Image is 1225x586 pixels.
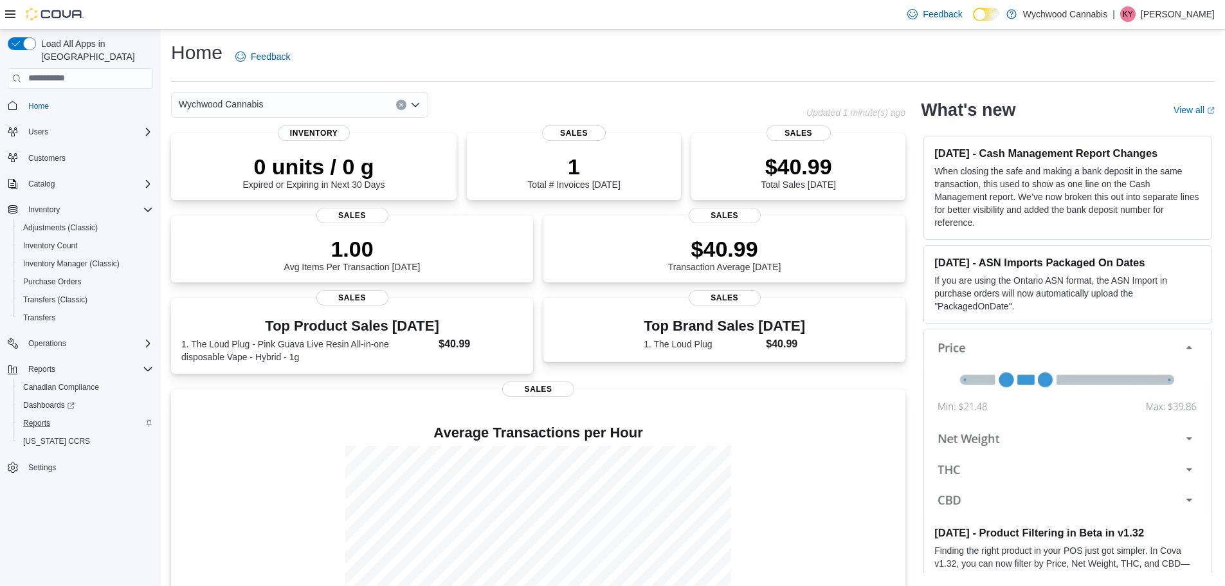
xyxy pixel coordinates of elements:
span: Canadian Compliance [23,382,99,392]
button: Transfers (Classic) [13,291,158,309]
h4: Average Transactions per Hour [181,425,895,441]
div: Transaction Average [DATE] [668,236,781,272]
span: Adjustments (Classic) [18,220,153,235]
h3: [DATE] - ASN Imports Packaged On Dates [934,256,1201,269]
p: When closing the safe and making a bank deposit in the same transaction, this used to show as one... [934,165,1201,229]
span: Users [23,124,153,140]
span: Wychwood Cannabis [179,96,263,112]
span: Inventory Manager (Classic) [23,259,120,269]
button: Users [23,124,53,140]
a: Customers [23,151,71,166]
img: Cova [26,8,84,21]
a: Feedback [902,1,967,27]
div: Expired or Expiring in Next 30 Days [243,154,385,190]
a: Inventory Count [18,238,83,253]
a: Transfers (Classic) [18,292,93,307]
span: [US_STATE] CCRS [23,436,90,446]
a: Transfers [18,310,60,325]
a: Feedback [230,44,295,69]
dd: $40.99 [439,336,523,352]
span: Sales [767,125,831,141]
span: Washington CCRS [18,434,153,449]
button: Reports [3,360,158,378]
p: 1 [527,154,620,179]
dt: 1. The Loud Plug [644,338,761,351]
span: Reports [23,362,153,377]
button: Inventory [23,202,65,217]
span: Home [23,98,153,114]
p: 1.00 [284,236,421,262]
p: Updated 1 minute(s) ago [806,107,905,118]
a: Inventory Manager (Classic) [18,256,125,271]
span: Inventory [28,205,60,215]
p: [PERSON_NAME] [1141,6,1215,22]
h3: Top Brand Sales [DATE] [644,318,805,334]
span: Customers [28,153,66,163]
span: Feedback [923,8,962,21]
span: Dashboards [18,398,153,413]
span: Dashboards [23,400,75,410]
button: Canadian Compliance [13,378,158,396]
span: Operations [23,336,153,351]
button: Reports [23,362,60,377]
h3: [DATE] - Cash Management Report Changes [934,147,1201,160]
span: Sales [502,381,574,397]
span: Load All Apps in [GEOGRAPHIC_DATA] [36,37,153,63]
p: If you are using the Ontario ASN format, the ASN Import in purchase orders will now automatically... [934,274,1201,313]
a: Canadian Compliance [18,380,104,395]
p: 0 units / 0 g [243,154,385,179]
span: Inventory [278,125,350,141]
span: Inventory Count [23,241,78,251]
span: Inventory Manager (Classic) [18,256,153,271]
span: Canadian Compliance [18,380,153,395]
a: Adjustments (Classic) [18,220,103,235]
button: Transfers [13,309,158,327]
a: Settings [23,460,61,475]
div: Kristina Yin [1120,6,1136,22]
div: Total Sales [DATE] [761,154,835,190]
button: Clear input [396,100,406,110]
span: Reports [18,416,153,431]
span: Transfers [18,310,153,325]
dt: 1. The Loud Plug - Pink Guava Live Resin All-in-one disposable Vape - Hybrid - 1g [181,338,433,363]
input: Dark Mode [973,8,1000,21]
button: Customers [3,149,158,167]
span: Settings [28,462,56,473]
a: [US_STATE] CCRS [18,434,95,449]
button: [US_STATE] CCRS [13,432,158,450]
svg: External link [1207,107,1215,114]
button: Catalog [3,175,158,193]
button: Users [3,123,158,141]
span: Sales [689,290,761,306]
button: Inventory [3,201,158,219]
div: Avg Items Per Transaction [DATE] [284,236,421,272]
h2: What's new [921,100,1015,120]
span: Inventory Count [18,238,153,253]
div: Total # Invoices [DATE] [527,154,620,190]
button: Operations [3,334,158,353]
button: Operations [23,336,71,351]
button: Catalog [23,176,60,192]
span: KY [1123,6,1133,22]
span: Transfers (Classic) [18,292,153,307]
a: Dashboards [13,396,158,414]
p: $40.99 [761,154,835,179]
span: Users [28,127,48,137]
span: Reports [28,364,55,374]
button: Reports [13,414,158,432]
span: Purchase Orders [23,277,82,287]
span: Catalog [28,179,55,189]
span: Settings [23,459,153,475]
span: Sales [542,125,606,141]
h3: [DATE] - Product Filtering in Beta in v1.32 [934,526,1201,539]
button: Inventory Manager (Classic) [13,255,158,273]
a: View allExternal link [1174,105,1215,115]
a: Reports [18,416,55,431]
button: Settings [3,458,158,477]
span: Transfers (Classic) [23,295,87,305]
span: Catalog [23,176,153,192]
a: Purchase Orders [18,274,87,289]
span: Inventory [23,202,153,217]
dd: $40.99 [766,336,805,352]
